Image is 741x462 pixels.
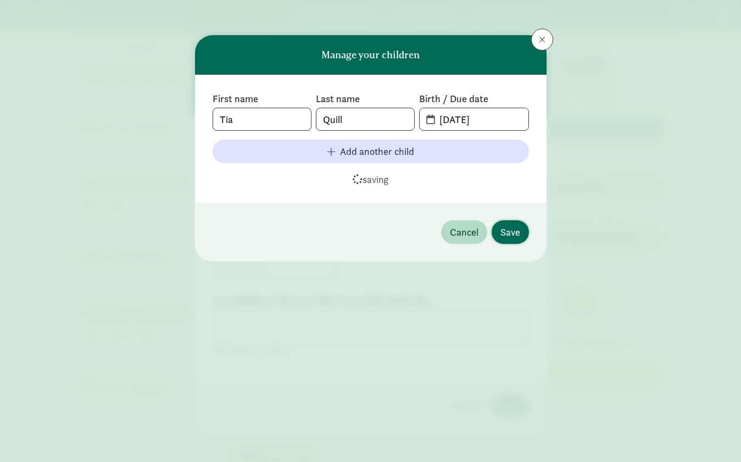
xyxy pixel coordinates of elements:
h6: Manage your children [321,49,420,60]
label: First name [213,92,311,105]
span: Cancel [450,225,478,240]
div: saving [353,172,388,185]
button: Add another child [213,140,529,163]
button: Cancel [441,220,487,244]
span: Add another child [340,144,414,159]
input: MM-DD-YYYY [433,108,528,130]
label: Birth / Due date [419,92,528,105]
button: Save [492,220,529,244]
span: Save [500,225,520,240]
label: Last name [316,92,415,105]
